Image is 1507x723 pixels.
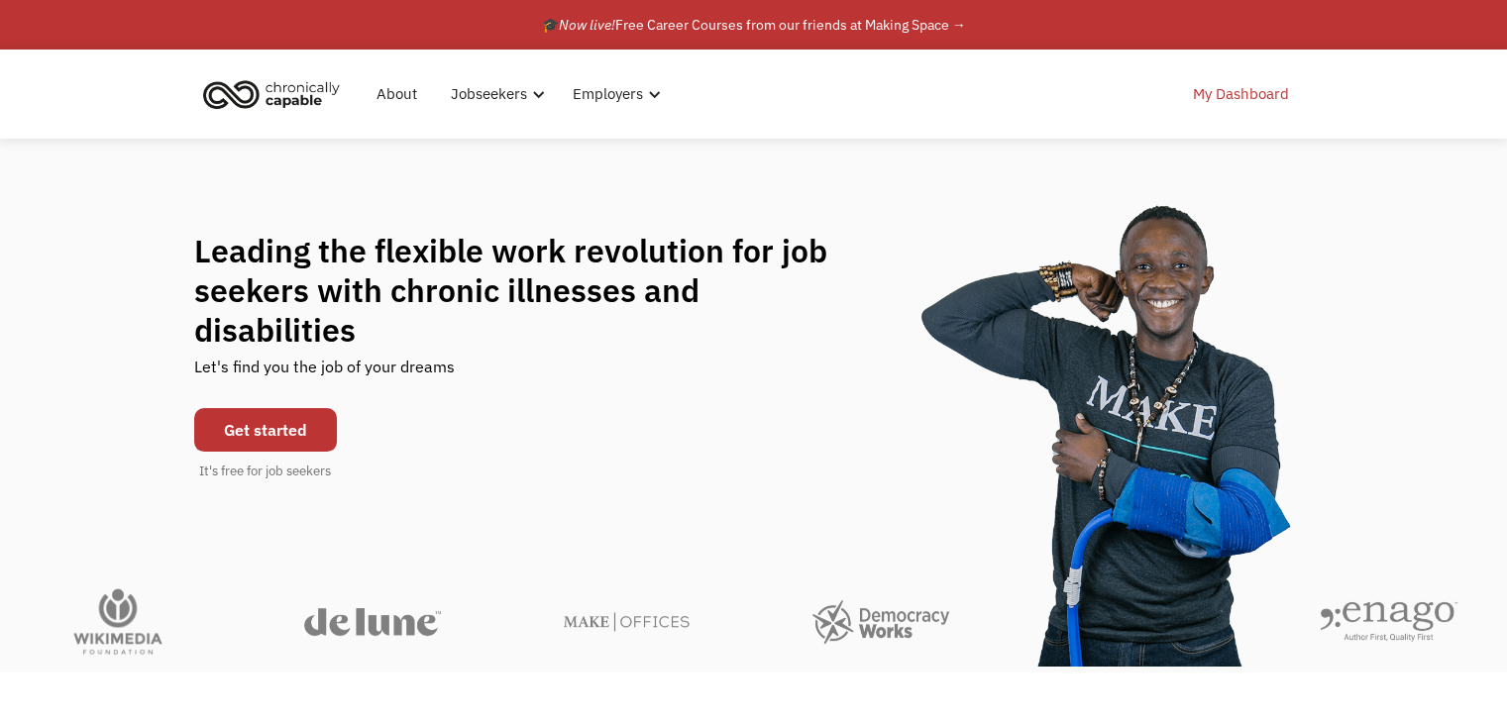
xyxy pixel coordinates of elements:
[194,408,337,452] a: Get started
[194,350,455,398] div: Let's find you the job of your dreams
[1181,62,1301,126] a: My Dashboard
[451,82,527,106] div: Jobseekers
[197,72,346,116] img: Chronically Capable logo
[573,82,643,106] div: Employers
[559,16,615,34] em: Now live!
[365,62,429,126] a: About
[439,62,551,126] div: Jobseekers
[199,462,331,481] div: It's free for job seekers
[197,72,355,116] a: home
[542,13,966,37] div: 🎓 Free Career Courses from our friends at Making Space →
[194,231,866,350] h1: Leading the flexible work revolution for job seekers with chronic illnesses and disabilities
[561,62,667,126] div: Employers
